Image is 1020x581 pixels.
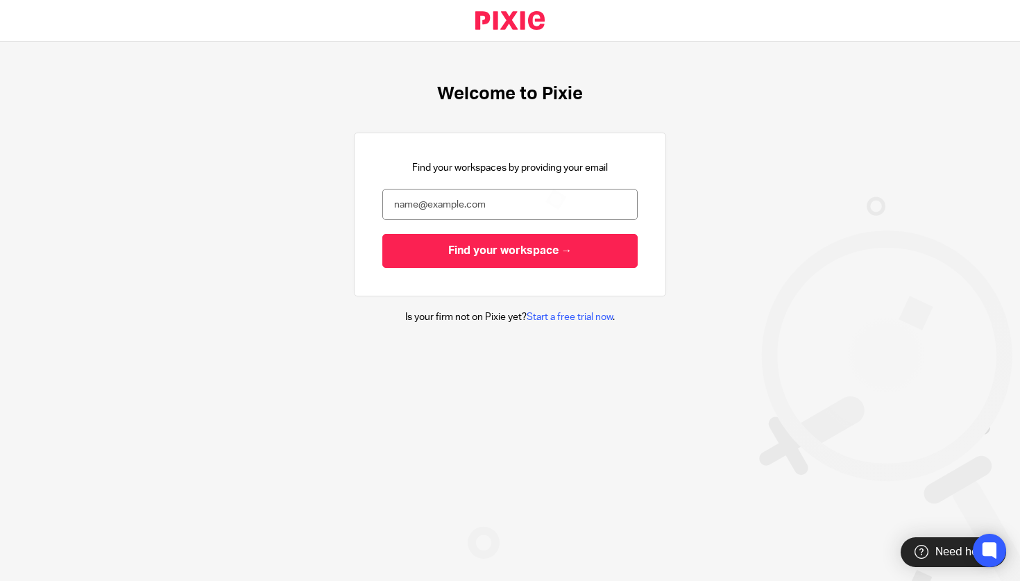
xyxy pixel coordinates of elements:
[901,537,1006,567] div: Need help?
[405,310,615,324] p: Is your firm not on Pixie yet? .
[382,234,638,268] input: Find your workspace →
[412,161,608,175] p: Find your workspaces by providing your email
[437,83,583,105] h1: Welcome to Pixie
[527,312,613,322] a: Start a free trial now
[382,189,638,220] input: name@example.com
